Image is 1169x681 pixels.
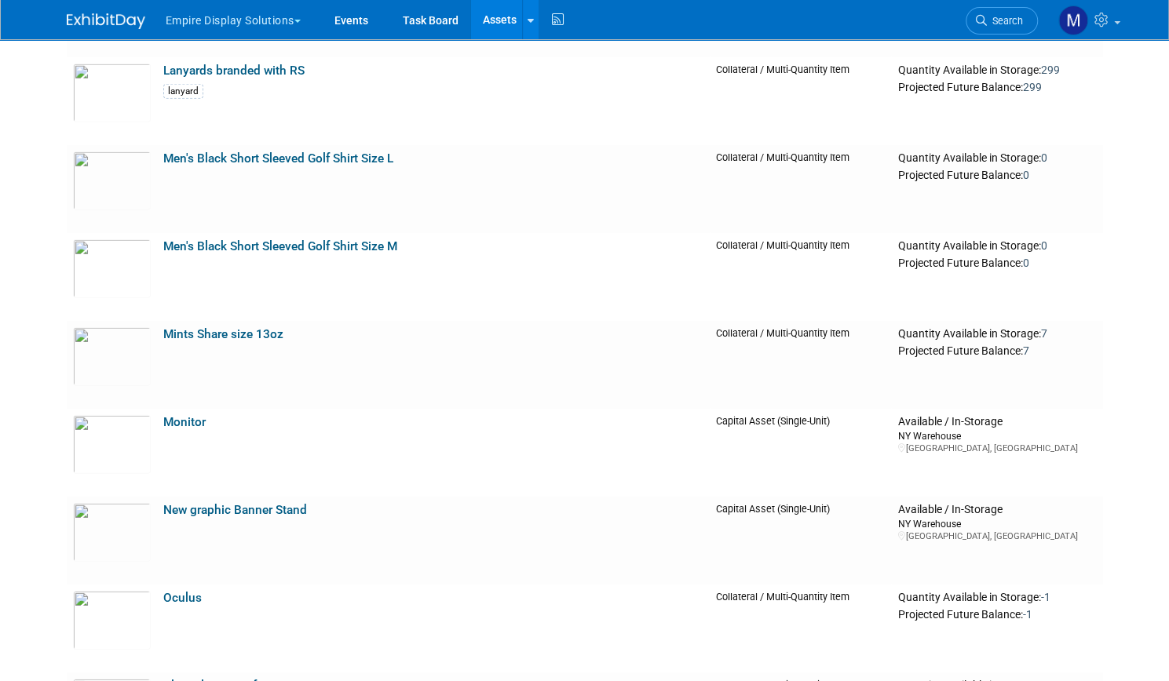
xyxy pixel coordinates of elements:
div: lanyard [163,84,203,99]
span: 299 [1022,81,1041,93]
div: Projected Future Balance: [897,78,1096,95]
div: Projected Future Balance: [897,605,1096,622]
a: Men's Black Short Sleeved Golf Shirt Size M [163,239,397,253]
span: Search [987,15,1023,27]
span: -1 [1040,591,1050,603]
span: 299 [1040,64,1059,76]
div: Projected Future Balance: [897,253,1096,271]
div: Quantity Available in Storage: [897,239,1096,253]
span: 0 [1040,239,1047,252]
div: NY Warehouse [897,517,1096,530]
img: Matt h [1058,5,1088,35]
span: 7 [1040,327,1047,340]
td: Collateral / Multi-Quantity Item [710,145,891,233]
div: Available / In-Storage [897,415,1096,429]
td: Capital Asset (Single-Unit) [710,497,891,584]
a: New graphic Banner Stand [163,503,307,517]
div: Quantity Available in Storage: [897,151,1096,166]
span: 7 [1022,344,1028,357]
div: NY Warehouse [897,429,1096,442]
span: 0 [1040,151,1047,164]
span: 0 [1022,257,1028,269]
div: [GEOGRAPHIC_DATA], [GEOGRAPHIC_DATA] [897,530,1096,542]
td: Capital Asset (Single-Unit) [710,409,891,497]
td: Collateral / Multi-Quantity Item [710,584,891,672]
div: Quantity Available in Storage: [897,327,1096,341]
div: Quantity Available in Storage: [897,64,1096,78]
span: -1 [1022,608,1032,621]
a: Mints Share size 13oz [163,327,283,341]
a: Lanyards branded with RS [163,64,305,78]
div: Projected Future Balance: [897,341,1096,359]
a: Monitor [163,415,206,429]
div: Quantity Available in Storage: [897,591,1096,605]
div: Projected Future Balance: [897,166,1096,183]
td: Collateral / Multi-Quantity Item [710,57,891,145]
td: Collateral / Multi-Quantity Item [710,321,891,409]
span: 0 [1022,169,1028,181]
div: Available / In-Storage [897,503,1096,517]
td: Collateral / Multi-Quantity Item [710,233,891,321]
a: Men's Black Short Sleeved Golf Shirt Size L [163,151,393,166]
div: [GEOGRAPHIC_DATA], [GEOGRAPHIC_DATA] [897,442,1096,454]
a: Search [966,7,1038,35]
img: ExhibitDay [67,13,145,29]
a: Oculus [163,591,202,605]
